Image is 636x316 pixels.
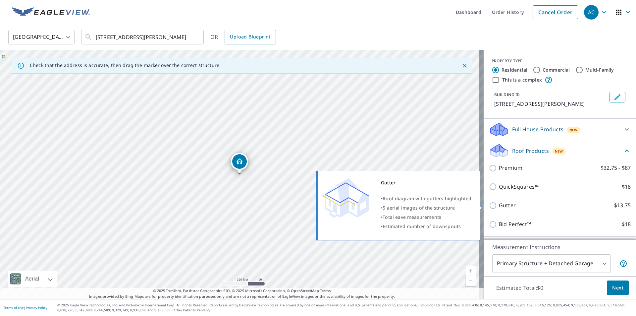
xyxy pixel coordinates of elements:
span: Total eave measurements [383,214,441,220]
a: Privacy Policy [26,305,47,310]
p: Gutter [499,201,516,210]
a: Cancel Order [533,5,578,19]
div: [GEOGRAPHIC_DATA] [8,28,75,46]
span: New [555,149,563,154]
div: Aerial [23,271,41,287]
p: Premium [499,164,522,172]
p: Full House Products [512,125,563,133]
div: • [381,203,472,213]
div: • [381,194,472,203]
p: Bid Perfect™ [499,220,531,228]
a: OpenStreetMap [291,288,319,293]
span: Roof diagram with gutters highlighted [383,195,471,202]
span: New [569,127,578,133]
label: Residential [502,67,527,73]
a: Upload Blueprint [225,30,276,44]
span: © 2025 TomTom, Earthstar Geographics SIO, © 2025 Microsoft Corporation, © [153,288,331,294]
a: Current Level 17, Zoom In [466,266,476,276]
p: © 2025 Eagle View Technologies, Inc. and Pictometry International Corp. All Rights Reserved. Repo... [57,303,633,313]
span: Estimated number of downspouts [383,223,461,229]
p: | [3,306,47,310]
div: Full House ProductsNew [489,121,631,137]
label: Commercial [543,67,570,73]
div: • [381,213,472,222]
a: Current Level 17, Zoom Out [466,276,476,286]
p: $18 [622,183,631,191]
span: Next [612,284,623,292]
a: Terms [320,288,331,293]
button: Edit building 1 [609,92,625,102]
p: Measurement Instructions [492,243,627,251]
p: Roof Products [512,147,549,155]
label: This is a complex [502,77,542,83]
p: QuickSquares™ [499,183,539,191]
div: Dropped pin, building 1, Residential property, 1312 Cherokee Cir Anderson, SC 29625 [231,153,248,173]
div: Gutter [381,178,472,187]
p: BUILDING ID [494,92,520,97]
button: Close [460,61,469,70]
img: Premium [323,178,369,218]
div: AC [584,5,599,20]
label: Multi-Family [585,67,614,73]
span: 5 aerial images of the structure [383,205,455,211]
img: EV Logo [12,7,90,17]
p: Estimated Total: $0 [491,281,549,295]
p: $32.75 - $87 [601,164,631,172]
p: $13.75 [614,201,631,210]
div: PROPERTY TYPE [492,58,628,64]
p: [STREET_ADDRESS][PERSON_NAME] [494,100,607,108]
div: OR [210,30,276,44]
div: • [381,222,472,231]
span: Your report will include the primary structure and a detached garage if one exists. [619,260,627,268]
span: Upload Blueprint [230,33,270,41]
div: Primary Structure + Detached Garage [492,254,611,273]
input: Search by address or latitude-longitude [96,28,190,46]
a: Terms of Use [3,305,24,310]
div: Aerial [8,271,57,287]
div: Roof ProductsNew [489,143,631,158]
p: Check that the address is accurate, then drag the marker over the correct structure. [30,62,221,68]
button: Next [607,281,629,295]
p: $18 [622,220,631,228]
